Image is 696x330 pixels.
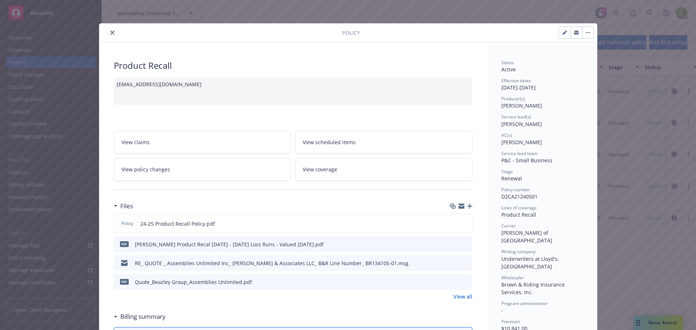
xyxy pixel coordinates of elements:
[451,259,457,267] button: download file
[108,28,117,37] button: close
[121,166,170,173] span: View policy changes
[463,278,469,286] button: preview file
[451,220,457,227] button: download file
[501,175,522,182] span: Renewal
[501,78,531,84] span: Effective dates
[120,241,129,247] span: pdf
[114,158,291,181] a: View policy changes
[501,78,583,91] div: [DATE] - [DATE]
[120,279,129,284] span: pdf
[501,121,542,128] span: [PERSON_NAME]
[501,150,538,156] span: Service lead team
[501,96,525,102] span: Producer(s)
[114,312,166,321] div: Billing summary
[342,29,360,37] span: Policy
[451,278,457,286] button: download file
[451,241,457,248] button: download file
[303,166,337,173] span: View coverage
[114,131,291,154] a: View claims
[135,259,409,267] div: RE_ QUOTE _ Assemblies Unlimited Inc_ [PERSON_NAME] & Associates LLC_ B&R Line Number_ BR134105-0...
[114,59,472,72] div: Product Recall
[295,158,472,181] a: View coverage
[501,187,530,193] span: Policy number
[501,114,531,120] span: Service lead(s)
[120,220,134,227] span: Policy
[295,131,472,154] a: View scheduled items
[120,312,166,321] h3: Billing summary
[463,220,469,227] button: preview file
[501,275,524,281] span: Wholesaler
[501,281,566,296] span: Brown & Riding Insurance Services, Inc.
[463,259,469,267] button: preview file
[501,66,516,73] span: Active
[121,138,150,146] span: View claims
[501,168,513,175] span: Stage
[135,278,252,286] div: Quote_Beazley Group_Assemblies Unlimited.pdf
[501,132,512,138] span: AC(s)
[463,241,469,248] button: preview file
[501,223,516,229] span: Carrier
[501,102,542,109] span: [PERSON_NAME]
[303,138,356,146] span: View scheduled items
[501,205,537,211] span: Lines of coverage
[501,193,538,200] span: D2CA21240501
[501,300,548,306] span: Program administrator
[501,229,552,244] span: [PERSON_NAME] of [GEOGRAPHIC_DATA]
[501,59,514,66] span: Status
[501,255,560,270] span: Underwriters at Lloyd's, [GEOGRAPHIC_DATA]
[120,201,133,211] h3: Files
[501,318,520,325] span: Premium
[140,220,215,227] span: 24-25 Product Recall Policy.pdf
[501,307,503,314] span: -
[501,139,542,146] span: [PERSON_NAME]
[114,201,133,211] div: Files
[114,78,472,105] div: [EMAIL_ADDRESS][DOMAIN_NAME]
[501,248,535,255] span: Writing company
[135,241,324,248] div: [PERSON_NAME] Product Recal [DATE] - [DATE] Loss Runs - Valued [DATE].pdf
[501,157,552,164] span: P&C - Small Business
[501,211,583,218] div: Product Recall
[453,293,472,300] a: View all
